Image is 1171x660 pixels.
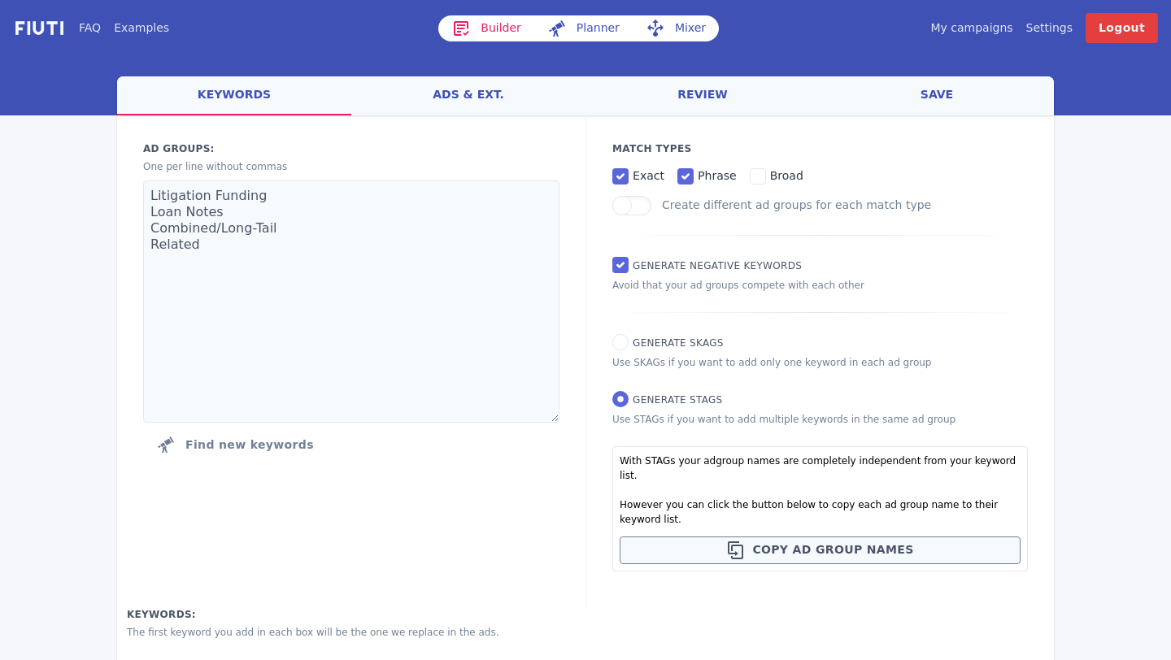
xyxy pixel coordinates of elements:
button: Click to find new keywords related to those above [143,428,327,461]
input: Generate STAGs [612,391,629,407]
p: The first keyword you add in each box will be the one we replace in the ads. [127,625,1044,640]
label: Ad groups: [143,141,559,156]
button: Copy ad group names [620,536,1021,564]
span: Generate STAGs [633,394,722,406]
label: Keywords: [127,607,1044,622]
span: exact [633,169,664,182]
input: phrase [677,168,694,185]
p: Avoid that your ad groups compete with each other [612,278,1028,293]
a: ads & ext. [351,76,585,115]
a: My campaigns [930,20,1012,37]
a: Examples [114,20,169,37]
span: broad [770,169,803,182]
a: save [820,76,1054,115]
label: Create different ad groups for each match type [662,198,931,211]
input: Generate SKAGs [612,334,629,350]
a: review [585,76,820,115]
span: Generate SKAGs [633,337,724,349]
a: Mixer [633,15,719,41]
p: Use SKAGs if you want to add only one keyword in each ad group [612,355,1028,370]
a: Settings [1026,20,1073,37]
input: Generate Negative keywords [612,257,629,273]
a: Planner [534,15,633,41]
a: FAQ [79,20,101,37]
p: One per line without commas [143,159,559,174]
span: Generate Negative keywords [633,260,802,271]
img: f731f27.png [13,19,66,37]
input: broad [750,168,766,185]
span: phrase [698,169,737,182]
p: However you can click the button below to copy each ad group name to their keyword list. [620,497,1021,527]
p: Use STAGs if you want to add multiple keywords in the same ad group [612,412,1028,427]
p: With STAGs your adgroup names are completely independent from your keyword list. [620,454,1021,483]
a: Builder [438,15,534,41]
a: keywords [117,76,351,115]
input: exact [612,168,629,185]
a: Logout [1086,13,1158,43]
p: Match Types [612,141,1028,156]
